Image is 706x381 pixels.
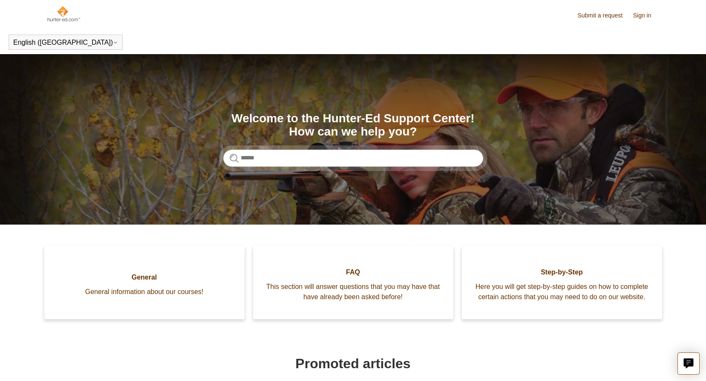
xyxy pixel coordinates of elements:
[57,287,232,297] span: General information about our courses!
[46,353,660,374] h1: Promoted articles
[577,11,631,20] a: Submit a request
[677,352,700,375] button: Live chat
[633,11,660,20] a: Sign in
[266,267,441,277] span: FAQ
[253,246,453,319] a: FAQ This section will answer questions that you may have that have already been asked before!
[475,267,649,277] span: Step-by-Step
[57,272,232,283] span: General
[223,112,483,139] h1: Welcome to the Hunter-Ed Support Center! How can we help you?
[462,246,662,319] a: Step-by-Step Here you will get step-by-step guides on how to complete certain actions that you ma...
[13,39,118,46] button: English ([GEOGRAPHIC_DATA])
[266,282,441,302] span: This section will answer questions that you may have that have already been asked before!
[46,5,81,22] img: Hunter-Ed Help Center home page
[44,246,245,319] a: General General information about our courses!
[223,150,483,167] input: Search
[475,282,649,302] span: Here you will get step-by-step guides on how to complete certain actions that you may need to do ...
